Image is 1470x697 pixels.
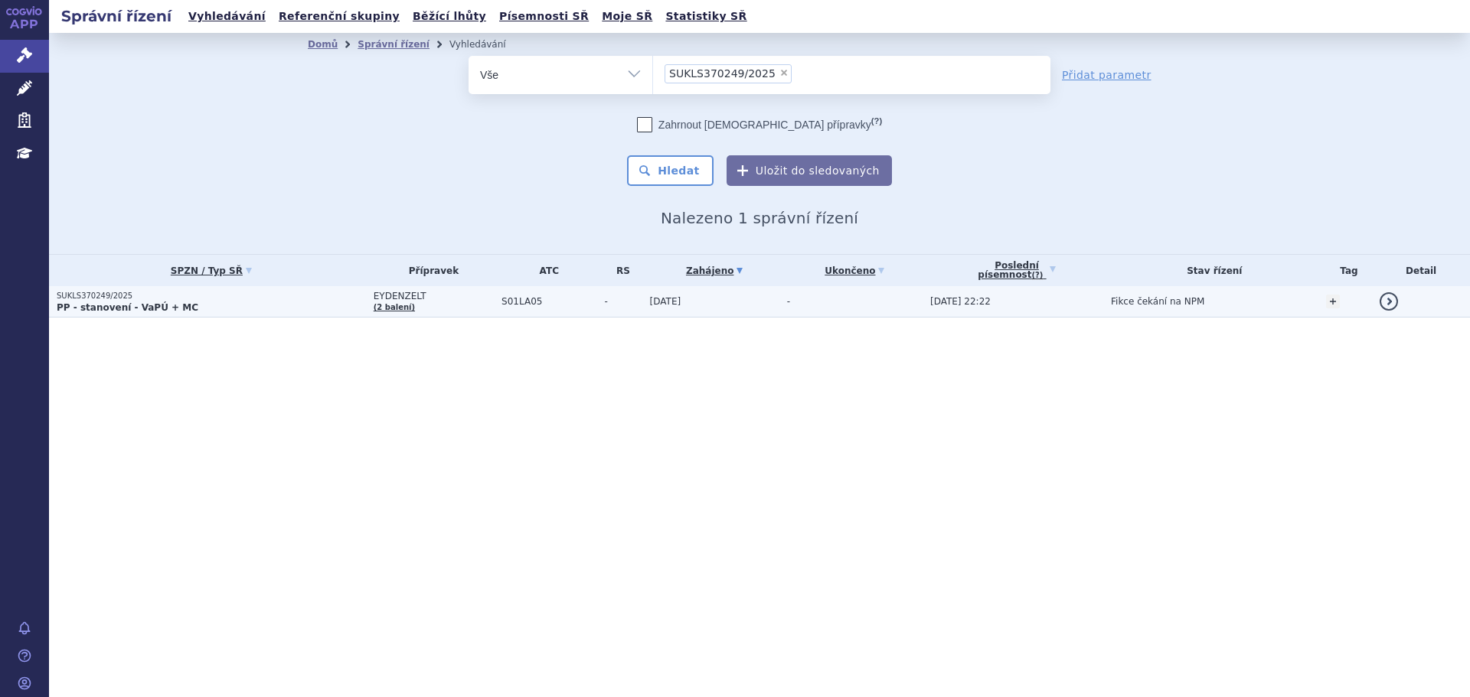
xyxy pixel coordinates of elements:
span: Fikce čekání na NPM [1111,296,1204,307]
a: Správní řízení [358,39,430,50]
span: - [604,296,642,307]
strong: PP - stanovení - VaPÚ + MC [57,302,198,313]
span: Nalezeno 1 správní řízení [661,209,858,227]
span: EYDENZELT [374,291,494,301]
abbr: (?) [1032,271,1044,280]
abbr: (?) [871,116,882,126]
a: Statistiky SŘ [661,6,751,27]
button: Hledat [627,155,714,186]
p: SUKLS370249/2025 [57,291,366,301]
a: (2 balení) [374,303,415,311]
a: Vyhledávání [184,6,270,27]
th: Tag [1318,255,1373,286]
a: SPZN / Typ SŘ [57,260,366,282]
a: + [1326,295,1340,308]
h2: Správní řízení [49,5,184,27]
span: × [779,68,789,77]
a: Referenční skupiny [274,6,404,27]
a: Domů [308,39,338,50]
span: [DATE] [650,296,681,307]
th: RS [596,255,642,286]
label: Zahrnout [DEMOGRAPHIC_DATA] přípravky [637,117,882,132]
th: ATC [494,255,596,286]
th: Stav řízení [1103,255,1318,286]
a: Písemnosti SŘ [495,6,593,27]
th: Přípravek [366,255,494,286]
a: Moje SŘ [597,6,657,27]
a: Poslednípísemnost(?) [930,255,1103,286]
span: - [787,296,790,307]
a: Běžící lhůty [408,6,491,27]
span: SUKLS370249/2025 [669,68,776,79]
span: S01LA05 [501,296,596,307]
th: Detail [1372,255,1470,286]
a: detail [1380,292,1398,311]
span: [DATE] 22:22 [930,296,991,307]
button: Uložit do sledovaných [727,155,892,186]
a: Zahájeno [650,260,779,282]
a: Ukončeno [787,260,923,282]
a: Přidat parametr [1062,67,1151,83]
li: Vyhledávání [449,33,526,56]
input: SUKLS370249/2025 [796,64,805,83]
